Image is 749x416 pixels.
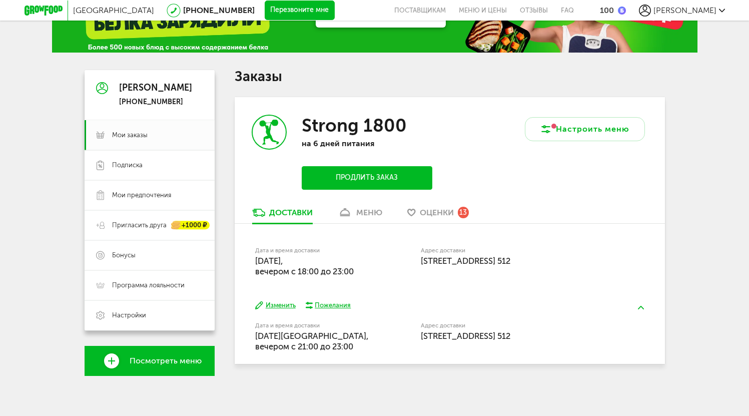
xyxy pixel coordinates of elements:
a: Мои заказы [85,120,215,150]
span: Пригласить друга [112,221,167,230]
a: Оценки 13 [402,207,474,223]
label: Дата и время доставки [255,323,370,328]
p: на 6 дней питания [302,139,432,148]
a: Бонусы [85,240,215,270]
a: Программа лояльности [85,270,215,300]
a: Подписка [85,150,215,180]
button: Пожелания [306,301,351,310]
span: Подписка [112,161,143,170]
div: +1000 ₽ [172,221,210,230]
button: Изменить [255,301,296,310]
div: Пожелания [315,301,351,310]
button: Настроить меню [525,117,645,141]
span: [GEOGRAPHIC_DATA] [73,6,154,15]
label: Адрес доставки [421,248,607,253]
span: [STREET_ADDRESS] 512 [421,256,510,266]
img: bonus_b.cdccf46.png [618,7,626,15]
button: Продлить заказ [302,166,432,190]
span: [STREET_ADDRESS] 512 [421,331,510,341]
div: [PERSON_NAME] [119,83,192,93]
span: Программа лояльности [112,281,185,290]
a: Пригласить друга +1000 ₽ [85,210,215,240]
a: [PHONE_NUMBER] [183,6,255,15]
span: Мои предпочтения [112,191,171,200]
span: Мои заказы [112,131,148,140]
a: меню [333,207,387,223]
span: [DATE], вечером c 18:00 до 23:00 [255,256,354,276]
div: 13 [458,207,469,218]
div: [PHONE_NUMBER] [119,98,192,107]
span: Бонусы [112,251,136,260]
label: Дата и время доставки [255,248,370,253]
span: Оценки [420,208,454,217]
span: [PERSON_NAME] [653,6,716,15]
span: [DATE][GEOGRAPHIC_DATA], вечером c 21:00 до 23:00 [255,331,369,351]
a: Настройки [85,300,215,330]
div: 100 [600,6,614,15]
a: Мои предпочтения [85,180,215,210]
label: Адрес доставки [421,323,607,328]
h3: Strong 1800 [302,115,407,136]
div: Доставки [269,208,313,217]
a: Посмотреть меню [85,346,215,376]
img: arrow-up-green.5eb5f82.svg [638,306,644,309]
div: меню [356,208,382,217]
a: Доставки [247,207,318,223]
span: Настройки [112,311,146,320]
span: Посмотреть меню [130,356,202,365]
button: Перезвоните мне [265,1,335,21]
h1: Заказы [235,70,665,83]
